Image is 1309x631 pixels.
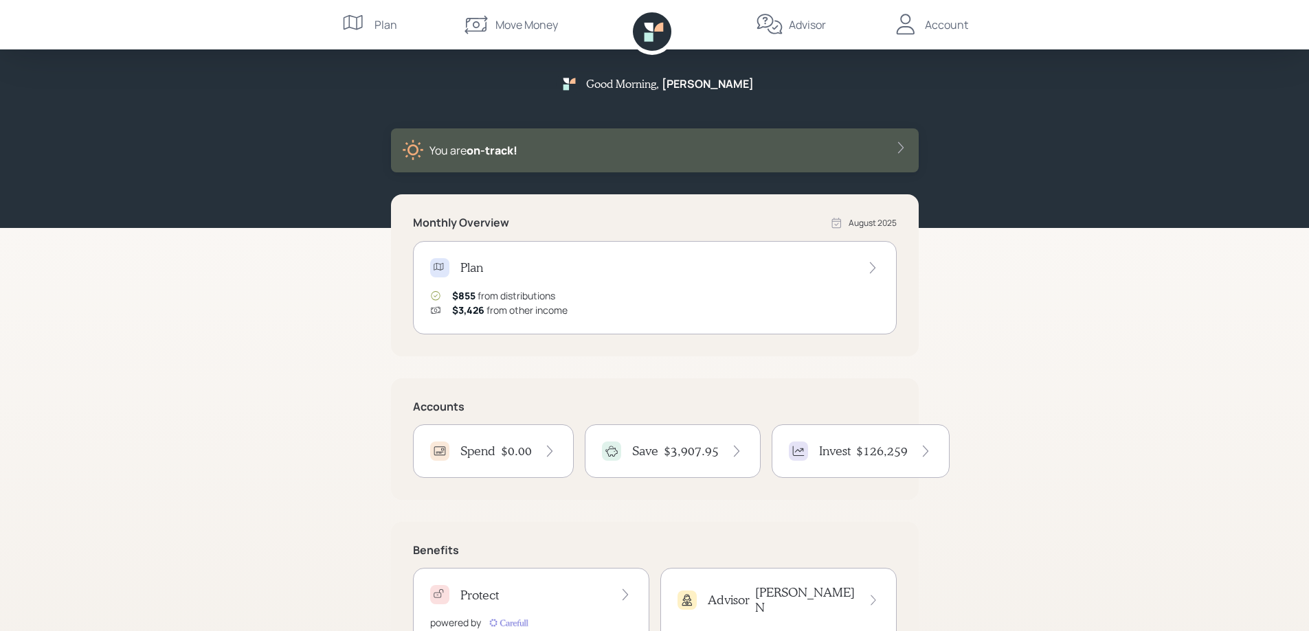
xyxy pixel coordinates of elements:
h5: Accounts [413,400,897,413]
h4: $3,907.95 [664,444,719,459]
div: Account [925,16,968,33]
h4: Invest [819,444,851,459]
h5: Good Morning , [586,77,659,90]
h4: $126,259 [856,444,908,459]
h4: Advisor [708,593,750,608]
h4: $0.00 [501,444,532,459]
h4: Save [632,444,658,459]
div: Advisor [789,16,826,33]
span: $3,426 [452,303,484,317]
h5: [PERSON_NAME] [662,78,754,91]
div: powered by [430,615,481,630]
span: on‑track! [467,143,517,158]
div: You are [429,142,517,159]
h4: Protect [460,588,499,603]
h5: Benefits [413,544,897,557]
span: $855 [452,289,476,302]
h5: Monthly Overview [413,216,509,229]
div: August 2025 [849,217,897,229]
h4: Plan [460,260,483,275]
img: carefull-M2HCGCDH.digested.png [486,616,530,630]
h4: Spend [460,444,495,459]
div: from other income [452,303,568,317]
div: Move Money [495,16,558,33]
h4: [PERSON_NAME] N [755,585,856,615]
img: sunny-XHVQM73Q.digested.png [402,139,424,161]
div: Plan [374,16,397,33]
div: from distributions [452,288,555,303]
